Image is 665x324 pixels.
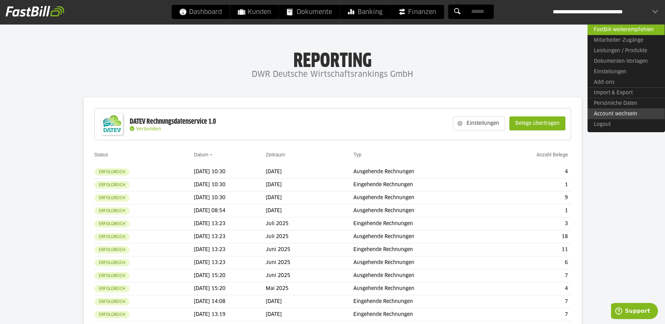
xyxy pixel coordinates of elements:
sl-button: Einstellungen [453,116,505,130]
td: Eingehende Rechnungen [353,217,492,230]
td: Eingehende Rechnungen [353,178,492,191]
td: Ausgehende Rechnungen [353,269,492,282]
a: Persönliche Daten [588,98,665,109]
td: 4 [493,166,571,178]
a: FastBill weiterempfehlen [588,24,665,35]
td: [DATE] 08:54 [194,204,266,217]
span: Dashboard [179,5,222,19]
a: Dokumente [279,5,340,19]
td: 7 [493,295,571,308]
sl-badge: Erfolgreich [94,194,130,202]
sl-badge: Erfolgreich [94,259,130,266]
img: DATEV-Datenservice Logo [98,110,126,138]
a: Add-ons [588,77,665,88]
td: Ausgehende Rechnungen [353,191,492,204]
a: Dokumenten-Vorlagen [588,56,665,67]
td: [DATE] 15:20 [194,282,266,295]
span: Banking [348,5,382,19]
span: Kunden [238,5,271,19]
td: Juni 2025 [266,269,353,282]
span: Verbunden [136,127,161,131]
td: [DATE] 13:19 [194,308,266,321]
iframe: Öffnet ein Widget, in dem Sie weitere Informationen finden [611,303,658,320]
sl-badge: Erfolgreich [94,311,130,318]
td: Ausgehende Rechnungen [353,230,492,243]
sl-badge: Erfolgreich [94,181,130,189]
td: Juni 2025 [266,243,353,256]
a: Status [94,152,108,157]
sl-badge: Erfolgreich [94,220,130,228]
a: Finanzen [391,5,444,19]
td: Eingehende Rechnungen [353,295,492,308]
sl-badge: Erfolgreich [94,298,130,305]
td: [DATE] 13:23 [194,230,266,243]
td: Juni 2025 [266,256,353,269]
td: [DATE] 15:20 [194,269,266,282]
td: Juli 2025 [266,217,353,230]
td: [DATE] 10:30 [194,191,266,204]
a: Banking [340,5,390,19]
td: Ausgehende Rechnungen [353,204,492,217]
a: Leistungen / Produkte [588,46,665,56]
td: [DATE] [266,308,353,321]
a: Typ [353,152,361,157]
sl-badge: Erfolgreich [94,272,130,279]
a: Datum [194,152,208,157]
sl-badge: Erfolgreich [94,285,130,292]
td: 4 [493,282,571,295]
a: Anzahl Belege [536,152,568,157]
td: 7 [493,308,571,321]
td: 6 [493,256,571,269]
a: Mitarbeiter-Zugänge [588,35,665,46]
sl-badge: Erfolgreich [94,168,130,176]
td: [DATE] 14:08 [194,295,266,308]
td: 11 [493,243,571,256]
td: Eingehende Rechnungen [353,243,492,256]
td: [DATE] [266,191,353,204]
span: Dokumente [287,5,332,19]
img: fastbill_logo_white.png [6,6,64,17]
a: Einstellungen [588,67,665,77]
td: [DATE] [266,295,353,308]
td: [DATE] 10:30 [194,178,266,191]
td: 18 [493,230,571,243]
sl-badge: Erfolgreich [94,246,130,254]
td: 9 [493,191,571,204]
td: [DATE] [266,178,353,191]
sl-badge: Erfolgreich [94,233,130,241]
td: Ausgehende Rechnungen [353,282,492,295]
td: [DATE] 13:23 [194,217,266,230]
td: Eingehende Rechnungen [353,308,492,321]
a: Dashboard [171,5,230,19]
td: 7 [493,269,571,282]
td: 1 [493,204,571,217]
td: [DATE] 13:23 [194,243,266,256]
img: sort_desc.gif [210,154,214,156]
td: [DATE] 10:30 [194,166,266,178]
sl-button: Belege übertragen [509,116,565,130]
a: Kunden [230,5,279,19]
span: Finanzen [398,5,436,19]
sl-badge: Erfolgreich [94,207,130,215]
td: Mai 2025 [266,282,353,295]
a: Zeitraum [266,152,285,157]
div: DATEV Rechnungsdatenservice 1.0 [130,117,216,126]
td: [DATE] [266,166,353,178]
td: Ausgehende Rechnungen [353,166,492,178]
td: 3 [493,217,571,230]
a: Logout [588,119,665,130]
td: Juli 2025 [266,230,353,243]
a: Account wechseln [588,108,665,119]
td: [DATE] 13:23 [194,256,266,269]
a: Import & Export [588,87,665,98]
td: 1 [493,178,571,191]
td: Ausgehende Rechnungen [353,256,492,269]
td: [DATE] [266,204,353,217]
h1: Reporting [70,49,595,68]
